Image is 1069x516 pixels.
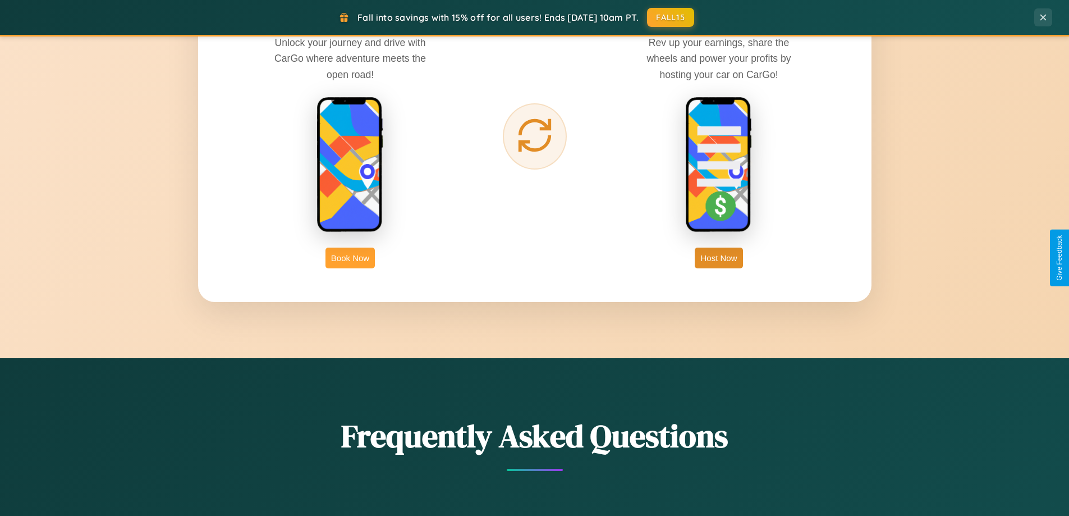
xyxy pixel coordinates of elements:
p: Rev up your earnings, share the wheels and power your profits by hosting your car on CarGo! [635,35,803,82]
img: rent phone [316,97,384,234]
div: Give Feedback [1056,235,1063,281]
button: Host Now [695,248,742,268]
button: Book Now [325,248,375,268]
p: Unlock your journey and drive with CarGo where adventure meets the open road! [266,35,434,82]
span: Fall into savings with 15% off for all users! Ends [DATE] 10am PT. [357,12,639,23]
h2: Frequently Asked Questions [198,414,871,458]
img: host phone [685,97,753,234]
button: FALL15 [647,8,694,27]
